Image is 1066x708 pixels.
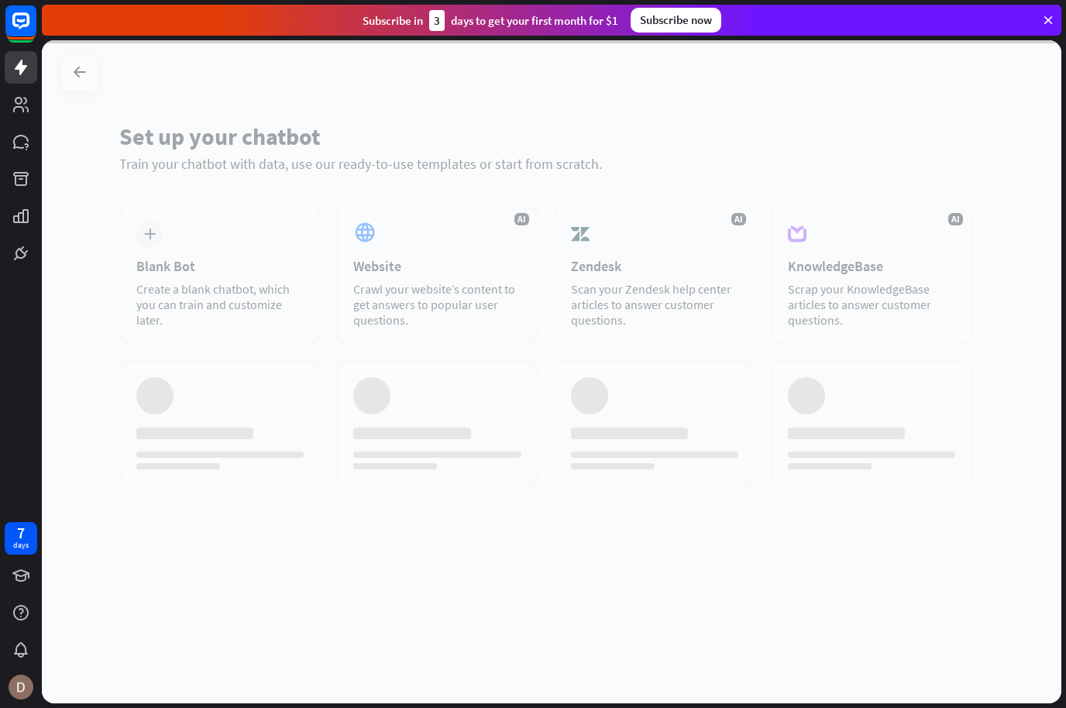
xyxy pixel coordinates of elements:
[429,10,445,31] div: 3
[631,8,721,33] div: Subscribe now
[13,540,29,551] div: days
[363,10,618,31] div: Subscribe in days to get your first month for $1
[17,526,25,540] div: 7
[5,522,37,555] a: 7 days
